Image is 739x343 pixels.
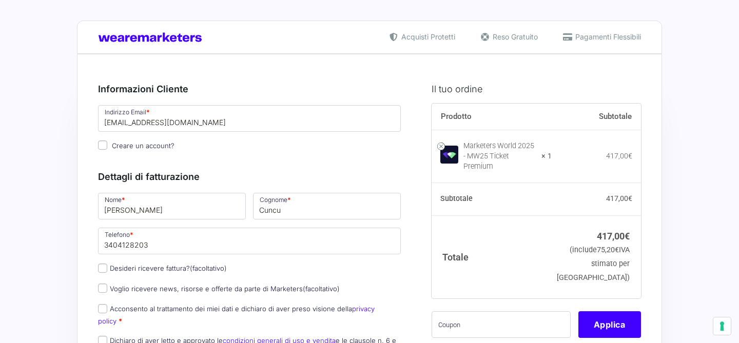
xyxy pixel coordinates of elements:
[303,285,340,293] span: (facoltativo)
[628,194,632,203] span: €
[552,104,641,130] th: Subtotale
[98,305,375,325] label: Acconsento al trattamento dei miei dati e dichiaro di aver preso visione della
[8,303,39,334] iframe: Customerly Messenger Launcher
[98,305,375,325] a: privacy policy
[432,311,571,338] input: Coupon
[713,317,731,335] button: Le tue preferenze relative al consenso per le tecnologie di tracciamento
[98,140,107,150] input: Creare un account?
[440,146,458,164] img: Marketers World 2025 - MW25 Ticket Premium
[557,246,630,282] small: (include IVA stimato per [GEOGRAPHIC_DATA])
[432,215,552,298] th: Totale
[573,31,641,42] span: Pagamenti Flessibili
[98,264,227,272] label: Desideri ricevere fattura?
[399,31,455,42] span: Acquisti Protetti
[98,105,401,132] input: Indirizzo Email *
[597,231,630,241] bdi: 417,00
[625,231,630,241] span: €
[98,228,401,254] input: Telefono *
[98,193,246,219] input: Nome *
[628,152,632,160] span: €
[112,142,174,150] span: Creare un account?
[578,311,641,338] button: Applica
[615,246,619,254] span: €
[597,246,619,254] span: 75,20
[432,183,552,216] th: Subtotale
[606,152,632,160] bdi: 417,00
[432,104,552,130] th: Prodotto
[98,284,107,293] input: Voglio ricevere news, risorse e offerte da parte di Marketers(facoltativo)
[541,151,552,162] strong: × 1
[98,264,107,273] input: Desideri ricevere fattura?(facoltativo)
[490,31,538,42] span: Reso Gratuito
[432,82,641,96] h3: Il tuo ordine
[253,193,401,219] input: Cognome *
[98,285,340,293] label: Voglio ricevere news, risorse e offerte da parte di Marketers
[98,170,401,184] h3: Dettagli di fatturazione
[190,264,227,272] span: (facoltativo)
[98,82,401,96] h3: Informazioni Cliente
[463,141,535,172] div: Marketers World 2025 - MW25 Ticket Premium
[606,194,632,203] bdi: 417,00
[98,304,107,313] input: Acconsento al trattamento dei miei dati e dichiaro di aver preso visione dellaprivacy policy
